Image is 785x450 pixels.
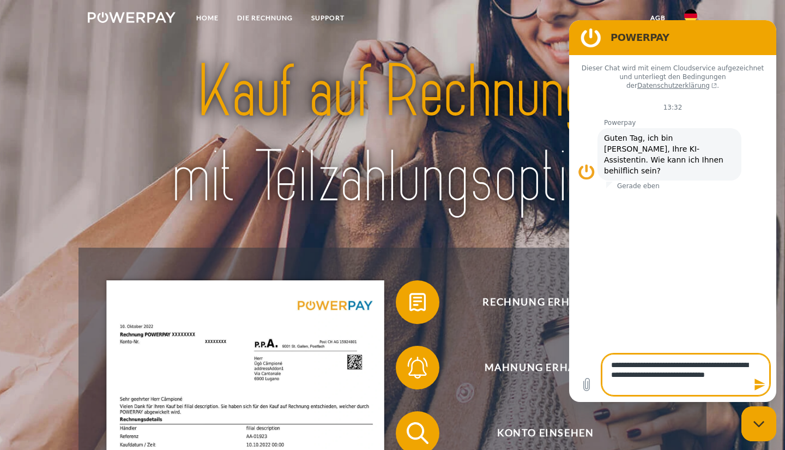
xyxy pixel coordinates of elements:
[569,20,776,402] iframe: Messaging-Fenster
[396,346,679,389] button: Mahnung erhalten?
[396,280,679,324] button: Rechnung erhalten?
[404,354,431,381] img: qb_bell.svg
[187,8,228,28] a: Home
[302,8,354,28] a: SUPPORT
[118,45,667,224] img: title-powerpay_de.svg
[404,289,431,316] img: qb_bill.svg
[88,12,176,23] img: logo-powerpay-white.svg
[412,346,679,389] span: Mahnung erhalten?
[412,280,679,324] span: Rechnung erhalten?
[228,8,302,28] a: DIE RECHNUNG
[641,8,675,28] a: agb
[404,419,431,447] img: qb_search.svg
[741,406,776,441] iframe: Schaltfläche zum Öffnen des Messaging-Fensters; Konversation läuft
[684,9,697,22] img: de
